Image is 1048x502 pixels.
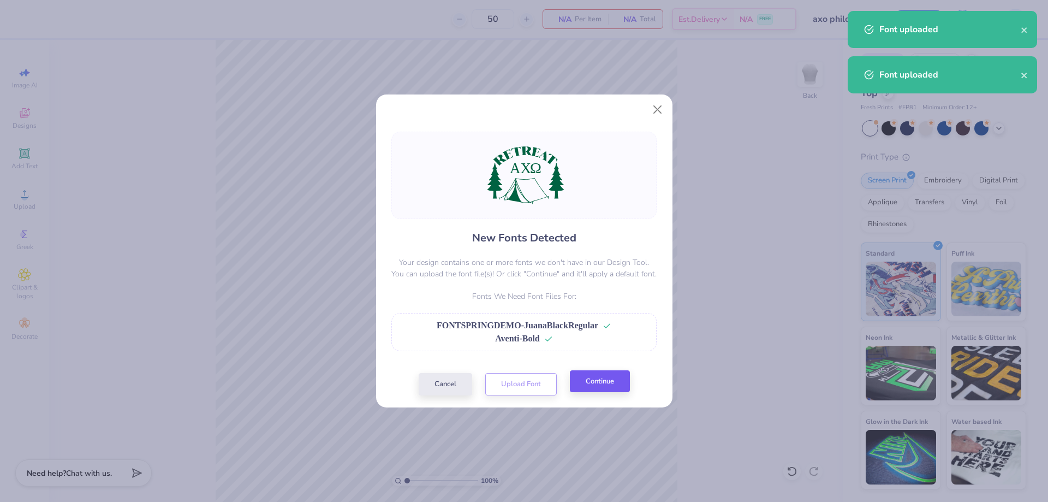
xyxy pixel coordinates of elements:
button: close [1021,68,1028,81]
span: FONTSPRINGDEMO-JuanaBlackRegular [437,321,598,330]
div: Font uploaded [879,23,1021,36]
button: close [1021,23,1028,36]
button: Continue [570,370,630,393]
span: Aventi-Bold [495,334,539,343]
button: Cancel [419,373,472,395]
h4: New Fonts Detected [472,230,576,246]
p: Your design contains one or more fonts we don't have in our Design Tool. You can upload the font ... [391,257,657,280]
button: Close [647,99,668,120]
div: Font uploaded [879,68,1021,81]
p: Fonts We Need Font Files For: [391,291,657,302]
